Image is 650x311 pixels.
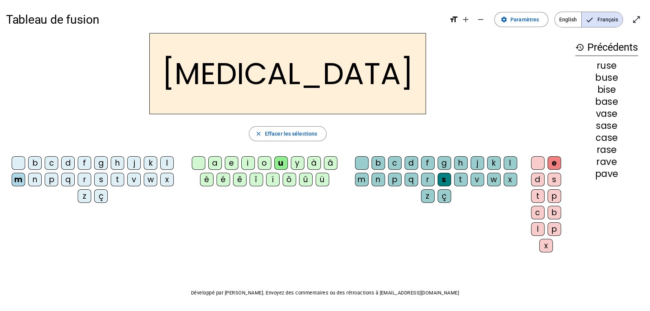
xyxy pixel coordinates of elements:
[45,156,58,170] div: c
[111,173,124,186] div: t
[449,15,458,24] mat-icon: format_size
[539,239,553,252] div: x
[233,173,247,186] div: ê
[266,173,280,186] div: ï
[78,173,91,186] div: r
[78,189,91,203] div: z
[28,156,42,170] div: b
[548,156,561,170] div: e
[575,73,638,82] div: buse
[555,12,581,27] span: English
[283,173,296,186] div: ô
[111,156,124,170] div: h
[127,173,141,186] div: v
[471,173,484,186] div: v
[458,12,473,27] button: Augmenter la taille de la police
[454,156,468,170] div: h
[388,156,402,170] div: c
[94,189,108,203] div: ç
[554,12,623,27] mat-button-toggle-group: Language selection
[548,222,561,236] div: p
[461,15,470,24] mat-icon: add
[200,173,214,186] div: è
[531,222,545,236] div: l
[274,156,288,170] div: u
[501,16,507,23] mat-icon: settings
[510,15,539,24] span: Paramètres
[127,156,141,170] div: j
[405,156,418,170] div: d
[208,156,222,170] div: a
[487,173,501,186] div: w
[12,173,25,186] div: m
[575,157,638,166] div: rave
[217,173,230,186] div: é
[316,173,329,186] div: ü
[61,156,75,170] div: d
[575,85,638,94] div: bise
[307,156,321,170] div: à
[265,129,317,138] span: Effacer les sélections
[629,12,644,27] button: Entrer en plein écran
[504,173,517,186] div: x
[78,156,91,170] div: f
[6,288,644,297] p: Développé par [PERSON_NAME]. Envoyez des commentaires ou des rétroactions à [EMAIL_ADDRESS][DOMAI...
[324,156,337,170] div: â
[504,156,517,170] div: l
[225,156,238,170] div: e
[575,43,584,52] mat-icon: history
[438,156,451,170] div: g
[255,130,262,137] mat-icon: close
[575,61,638,70] div: ruse
[575,121,638,130] div: sase
[454,173,468,186] div: t
[160,156,174,170] div: l
[291,156,304,170] div: y
[160,173,174,186] div: x
[476,15,485,24] mat-icon: remove
[575,97,638,106] div: base
[471,156,484,170] div: j
[421,156,435,170] div: f
[548,206,561,219] div: b
[355,173,369,186] div: m
[531,173,545,186] div: d
[249,126,327,141] button: Effacer les sélections
[372,156,385,170] div: b
[575,39,638,56] h3: Précédents
[494,12,548,27] button: Paramètres
[405,173,418,186] div: q
[149,33,426,114] h2: [MEDICAL_DATA]
[438,189,451,203] div: ç
[372,173,385,186] div: n
[94,173,108,186] div: s
[258,156,271,170] div: o
[575,109,638,118] div: vase
[575,169,638,178] div: pave
[548,173,561,186] div: s
[473,12,488,27] button: Diminuer la taille de la police
[487,156,501,170] div: k
[241,156,255,170] div: i
[388,173,402,186] div: p
[421,189,435,203] div: z
[531,206,545,219] div: c
[94,156,108,170] div: g
[531,189,545,203] div: t
[28,173,42,186] div: n
[299,173,313,186] div: û
[632,15,641,24] mat-icon: open_in_full
[548,189,561,203] div: p
[61,173,75,186] div: q
[144,156,157,170] div: k
[582,12,623,27] span: Français
[6,8,443,32] h1: Tableau de fusion
[45,173,58,186] div: p
[575,145,638,154] div: rase
[144,173,157,186] div: w
[421,173,435,186] div: r
[250,173,263,186] div: î
[575,133,638,142] div: case
[438,173,451,186] div: s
